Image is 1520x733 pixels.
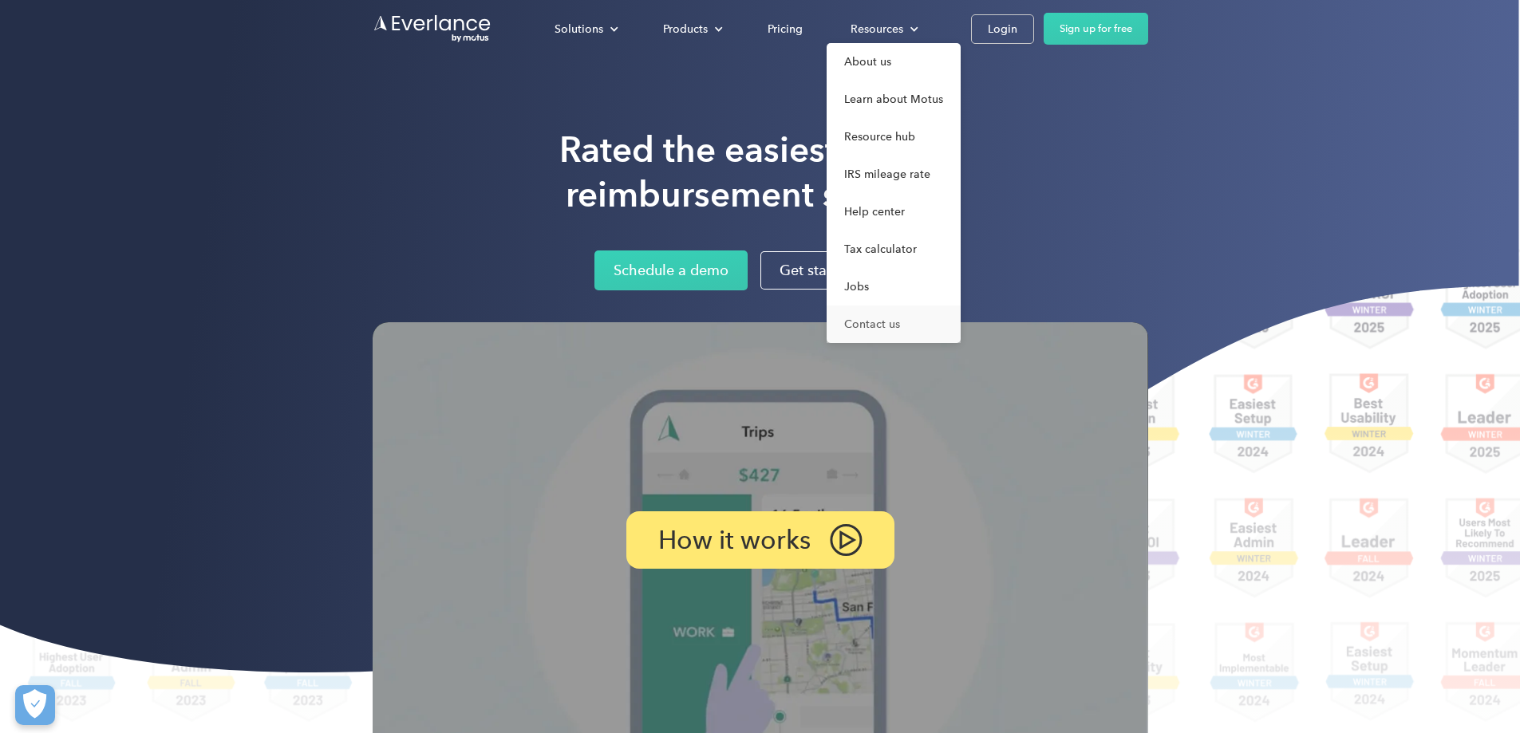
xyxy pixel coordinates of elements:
[15,685,55,725] button: Cookies Settings
[555,19,603,39] div: Solutions
[971,14,1034,44] a: Login
[559,128,961,217] h1: Rated the easiest vehicle reimbursement solution
[760,251,926,290] a: Get started for free
[827,231,961,268] a: Tax calculator
[752,15,819,43] a: Pricing
[768,19,803,39] div: Pricing
[827,43,961,81] a: About us
[663,19,708,39] div: Products
[827,268,961,305] a: Jobs
[539,15,631,43] div: Solutions
[647,15,736,43] div: Products
[827,43,961,343] nav: Resources
[827,81,961,118] a: Learn about Motus
[827,118,961,156] a: Resource hub
[373,14,492,44] a: Go to homepage
[835,15,931,43] div: Resources
[827,305,961,343] a: Contact us
[988,19,1017,39] div: Login
[117,95,198,128] input: Submit
[658,529,811,551] p: How it works
[827,193,961,231] a: Help center
[1044,13,1148,45] a: Sign up for free
[827,156,961,193] a: IRS mileage rate
[594,250,748,290] a: Schedule a demo
[851,19,903,39] div: Resources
